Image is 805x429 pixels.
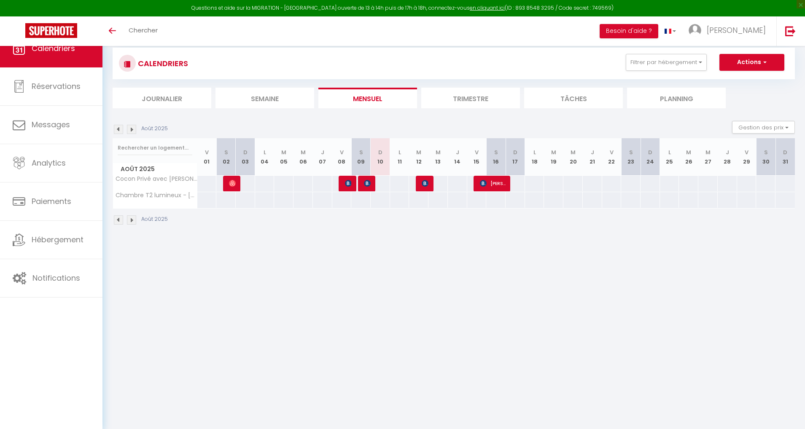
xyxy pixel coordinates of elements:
th: 28 [718,138,737,176]
span: Paiements [32,196,71,206]
abbr: D [243,148,248,156]
a: Chercher [122,16,164,46]
span: Analytics [32,158,66,168]
th: 30 [756,138,775,176]
li: Semaine [215,88,314,108]
abbr: M [705,148,711,156]
button: Filtrer par hébergement [626,54,707,71]
abbr: J [726,148,729,156]
abbr: S [764,148,768,156]
a: en cliquant ici [470,4,505,11]
abbr: M [436,148,441,156]
abbr: V [340,148,344,156]
abbr: J [591,148,594,156]
th: 10 [371,138,390,176]
th: 01 [197,138,217,176]
th: 20 [563,138,583,176]
abbr: M [551,148,556,156]
abbr: S [494,148,498,156]
abbr: S [629,148,633,156]
abbr: M [301,148,306,156]
abbr: S [359,148,363,156]
span: [PERSON_NAME] [480,175,506,191]
th: 22 [602,138,622,176]
th: 31 [775,138,795,176]
abbr: L [533,148,536,156]
span: Chambre T2 lumineux - [GEOGRAPHIC_DATA] [114,192,199,198]
abbr: V [205,148,209,156]
span: Notifications [32,273,80,283]
abbr: V [475,148,479,156]
th: 11 [390,138,409,176]
abbr: J [456,148,459,156]
th: 16 [486,138,506,176]
button: Besoin d'aide ? [600,24,658,38]
th: 08 [332,138,352,176]
li: Journalier [113,88,211,108]
button: Actions [719,54,784,71]
th: 07 [313,138,332,176]
th: 04 [255,138,275,176]
span: Marine Tvn [345,175,351,191]
th: 25 [660,138,679,176]
img: logout [785,26,796,36]
th: 27 [698,138,718,176]
abbr: D [378,148,382,156]
abbr: M [571,148,576,156]
button: Gestion des prix [732,121,795,134]
li: Tâches [524,88,623,108]
span: Août 2025 [113,163,197,175]
li: Trimestre [421,88,520,108]
th: 21 [583,138,602,176]
span: [PERSON_NAME] [422,175,428,191]
abbr: S [224,148,228,156]
th: 29 [737,138,757,176]
abbr: D [513,148,517,156]
span: Cocon Privé avec [PERSON_NAME] & [PERSON_NAME] [114,176,199,182]
th: 15 [467,138,487,176]
img: Super Booking [25,23,77,38]
abbr: V [745,148,748,156]
p: Août 2025 [141,125,168,133]
abbr: L [668,148,671,156]
th: 19 [544,138,563,176]
abbr: M [416,148,421,156]
abbr: D [783,148,787,156]
a: ... [PERSON_NAME] [682,16,776,46]
span: [PERSON_NAME] [364,175,370,191]
abbr: L [264,148,266,156]
span: Réservations [32,81,81,91]
th: 06 [293,138,313,176]
th: 26 [679,138,698,176]
abbr: D [648,148,652,156]
span: Chercher [129,26,158,35]
th: 03 [236,138,255,176]
h3: CALENDRIERS [136,54,188,73]
abbr: L [398,148,401,156]
abbr: J [321,148,324,156]
th: 05 [274,138,293,176]
li: Planning [627,88,726,108]
span: Hébergement [32,234,83,245]
th: 02 [216,138,236,176]
span: [PERSON_NAME] [229,175,235,191]
th: 17 [506,138,525,176]
span: Calendriers [32,43,75,54]
span: [PERSON_NAME] [707,25,766,35]
abbr: V [610,148,614,156]
li: Mensuel [318,88,417,108]
th: 24 [641,138,660,176]
abbr: M [281,148,286,156]
span: Messages [32,119,70,130]
th: 14 [448,138,467,176]
th: 12 [409,138,428,176]
img: ... [689,24,701,37]
p: Août 2025 [141,215,168,223]
th: 18 [525,138,544,176]
th: 23 [621,138,641,176]
abbr: M [686,148,691,156]
input: Rechercher un logement... [118,140,192,156]
th: 09 [351,138,371,176]
th: 13 [428,138,448,176]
